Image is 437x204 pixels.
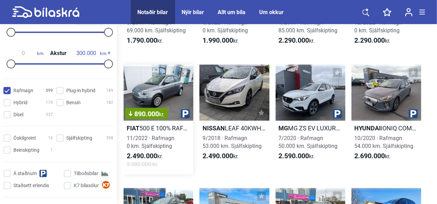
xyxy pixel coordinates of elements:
span: 170 [46,99,53,106]
b: Mg [279,125,288,132]
span: kr. [127,36,163,45]
b: 2.490.000 [203,152,233,160]
span: kr. [203,36,239,45]
b: Fiat [127,125,139,132]
span: kr. [279,152,315,160]
b: Hyundai [355,125,381,132]
span: 11/2022 · Rafmagn 0 km. Sjálfskipting [127,135,174,149]
a: HyundaiIONIQ COMFORT 39 KWH10/2020 · Rafmagn54.000 km. Sjálfskipting2.690.000kr. [352,65,421,174]
b: 2.290.000 [279,36,309,44]
a: NissanLEAF 40KWH TEKNA9/2018 · Rafmagn53.000 km. Sjálfskipting2.490.000kr. [199,65,269,174]
span: 189 [106,87,113,94]
b: 2.490.000 [127,152,157,160]
a: MgMG ZS EV LUXURY 44,5KWH7/2020 · Rafmagn50.000 km. Sjálfskipting2.590.000kr. [276,65,345,174]
b: 2.690.000 [355,152,385,160]
span: Á staðnum [13,170,37,177]
span: 9/2018 · Rafmagn 53.000 km. Sjálfskipting [203,135,262,149]
span: 3.380.000 kr. [127,160,158,168]
img: parking.png [409,109,418,118]
span: 182 [106,99,113,106]
span: Óskilgreint [13,135,36,142]
span: Tilboðsbílar [74,170,99,177]
span: km. [72,50,107,56]
b: Nissan [203,125,225,132]
span: Bensín [66,99,81,106]
span: Sjálfskipting [66,135,92,142]
span: Verð [51,19,66,24]
span: Hybrid [13,99,27,106]
span: kr. [159,111,164,118]
span: 16 [48,135,53,142]
span: Rafmagn [13,87,33,94]
span: 10/2020 · Rafmagn 54.000 km. Sjálfskipting [355,135,414,149]
b: 2.590.000 [279,152,309,160]
a: 890.000kr.Fiat500 E 100% RAFMAGN11/2022 · Rafmagn0 km. Sjálfskipting2.490.000kr.3.380.000 kr. [124,65,193,174]
span: kr. [127,152,163,160]
b: 1.790.000 [127,36,157,44]
span: 1 [50,147,53,154]
span: Plug-in hybrid [66,87,95,94]
a: Notaðir bílar [138,9,168,15]
img: parking.png [181,109,190,118]
h2: MG ZS EV LUXURY 44,5KWH [276,124,345,132]
span: 337 [46,111,53,118]
span: 398 [106,135,113,142]
span: Akstur [48,51,68,56]
span: kr. [279,36,315,45]
a: Nýir bílar [182,9,204,15]
a: Allt um bíla [218,9,246,15]
span: kr. [355,152,391,160]
span: K7 bílasölur [74,182,99,189]
span: kr. [355,36,391,45]
b: 1.990.000 [203,36,233,44]
span: 399 [46,87,53,94]
span: 890.000 [129,110,164,117]
h2: LEAF 40KWH TEKNA [199,124,269,132]
h2: 500 E 100% RAFMAGN [124,124,193,132]
a: Um okkur [260,9,284,15]
b: 2.290.000 [355,36,385,44]
img: parking.png [333,109,342,118]
h2: IONIQ COMFORT 39 KWH [352,124,421,132]
span: Dísel [13,111,23,118]
img: user-login.svg [405,8,413,17]
span: Beinskipting [13,147,39,154]
span: kr. [203,152,239,160]
span: Staðsett erlendis [13,182,49,189]
span: 7/2020 · Rafmagn 50.000 km. Sjálfskipting [279,135,338,149]
span: km. [10,50,44,56]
